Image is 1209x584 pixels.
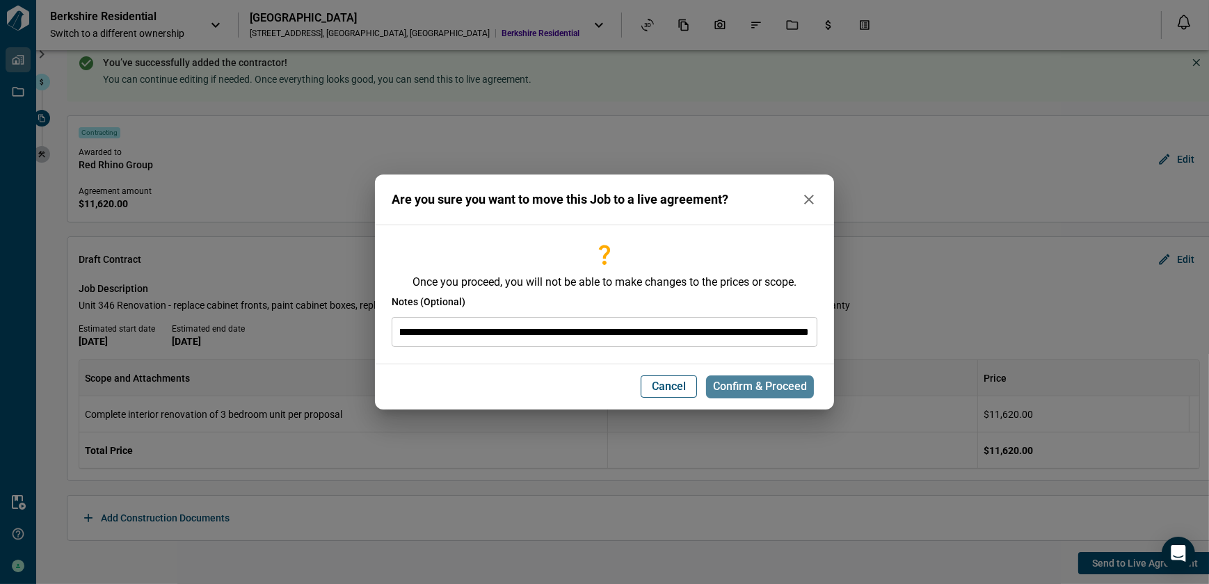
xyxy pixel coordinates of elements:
span: Once you proceed, you will not be able to make changes to the prices or scope. [392,275,817,289]
div: Open Intercom Messenger [1162,537,1195,570]
button: Confirm & Proceed [706,375,814,399]
span: Notes (Optional) [392,295,465,309]
span: Cancel [652,380,686,394]
button: Cancel [641,375,697,398]
span: Confirm & Proceed [713,380,807,394]
span: Are you sure you want to move this Job to a live agreement? [392,193,728,206]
